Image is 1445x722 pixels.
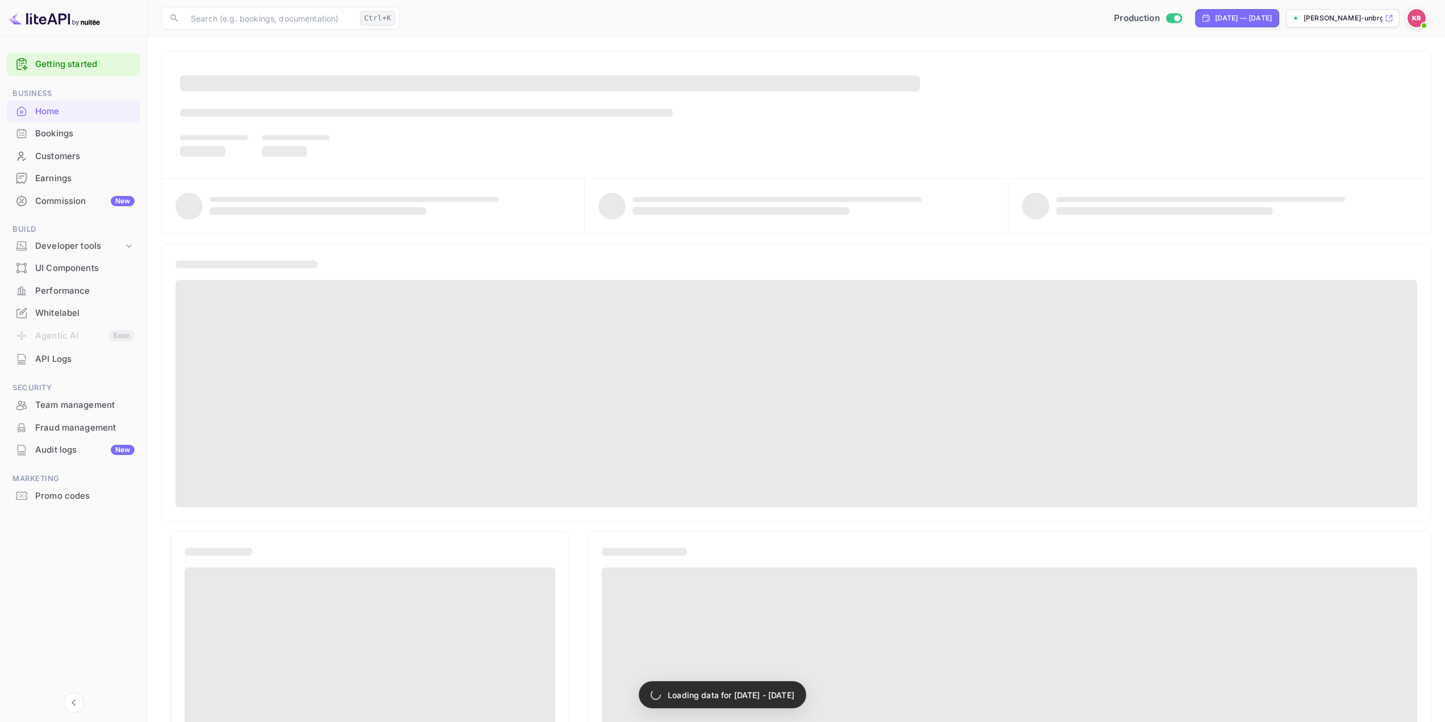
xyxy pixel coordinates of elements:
div: UI Components [35,262,135,275]
div: Customers [7,145,140,168]
div: Developer tools [35,240,123,253]
div: Earnings [7,168,140,190]
div: Bookings [35,127,135,140]
a: Getting started [35,58,135,71]
div: Fraud management [7,417,140,439]
div: Performance [7,280,140,302]
div: Getting started [7,53,140,76]
div: Commission [35,195,135,208]
span: Build [7,223,140,236]
a: Customers [7,145,140,166]
div: New [111,445,135,455]
a: Earnings [7,168,140,189]
div: Developer tools [7,236,140,256]
a: Home [7,101,140,122]
div: Home [35,105,135,118]
div: Whitelabel [35,307,135,320]
div: Audit logsNew [7,439,140,461]
a: Bookings [7,123,140,144]
a: Audit logsNew [7,439,140,460]
div: Audit logs [35,444,135,457]
span: Security [7,382,140,394]
input: Search (e.g. bookings, documentation) [184,7,355,30]
img: LiteAPI logo [9,9,100,27]
div: Customers [35,150,135,163]
span: Production [1114,12,1160,25]
a: Performance [7,280,140,301]
div: API Logs [35,353,135,366]
div: Ctrl+K [360,11,395,26]
div: Bookings [7,123,140,145]
div: CommissionNew [7,190,140,212]
span: Business [7,87,140,100]
div: Home [7,101,140,123]
div: UI Components [7,257,140,279]
button: Collapse navigation [64,692,84,713]
span: Marketing [7,473,140,485]
a: API Logs [7,348,140,369]
a: Whitelabel [7,302,140,323]
div: Switch to Sandbox mode [1109,12,1186,25]
div: Performance [35,285,135,298]
div: Fraud management [35,421,135,435]
a: Fraud management [7,417,140,438]
div: Earnings [35,172,135,185]
a: Team management [7,394,140,415]
img: Kobus Roux [1408,9,1426,27]
p: [PERSON_NAME]-unbrg.[PERSON_NAME]... [1304,13,1383,23]
p: Loading data for [DATE] - [DATE] [668,689,794,701]
div: Promo codes [35,490,135,503]
div: Team management [35,399,135,412]
div: [DATE] — [DATE] [1215,13,1272,23]
a: UI Components [7,257,140,278]
div: New [111,196,135,206]
div: Promo codes [7,485,140,507]
div: Whitelabel [7,302,140,324]
a: Promo codes [7,485,140,506]
div: Team management [7,394,140,416]
div: API Logs [7,348,140,370]
a: CommissionNew [7,190,140,211]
